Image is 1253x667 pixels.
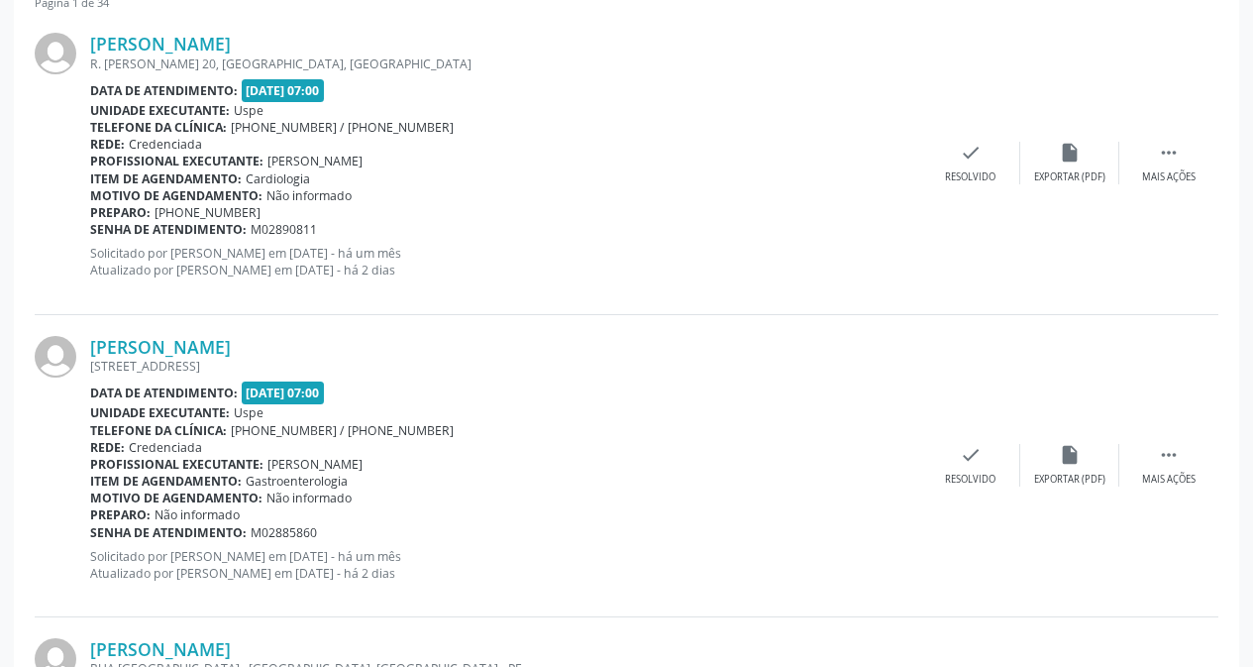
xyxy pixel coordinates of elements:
span: Gastroenterologia [246,473,348,490]
p: Solicitado por [PERSON_NAME] em [DATE] - há um mês Atualizado por [PERSON_NAME] em [DATE] - há 2 ... [90,245,921,278]
i:  [1158,444,1180,466]
span: Não informado [266,490,352,506]
div: Exportar (PDF) [1034,170,1105,184]
span: [DATE] 07:00 [242,382,325,404]
b: Telefone da clínica: [90,119,227,136]
b: Profissional executante: [90,153,263,169]
b: Motivo de agendamento: [90,490,262,506]
span: Credenciada [129,136,202,153]
i: insert_drive_file [1059,444,1081,466]
div: Mais ações [1142,473,1196,487]
a: [PERSON_NAME] [90,336,231,358]
span: Não informado [155,506,240,523]
span: M02885860 [251,524,317,541]
span: [PHONE_NUMBER] / [PHONE_NUMBER] [231,119,454,136]
b: Motivo de agendamento: [90,187,262,204]
p: Solicitado por [PERSON_NAME] em [DATE] - há um mês Atualizado por [PERSON_NAME] em [DATE] - há 2 ... [90,548,921,582]
b: Telefone da clínica: [90,422,227,439]
div: Exportar (PDF) [1034,473,1105,487]
b: Item de agendamento: [90,170,242,187]
span: Não informado [266,187,352,204]
a: [PERSON_NAME] [90,638,231,660]
img: img [35,33,76,74]
b: Preparo: [90,204,151,221]
b: Profissional executante: [90,456,263,473]
b: Senha de atendimento: [90,524,247,541]
i:  [1158,142,1180,164]
b: Senha de atendimento: [90,221,247,238]
i: check [960,142,982,164]
div: R. [PERSON_NAME] 20, [GEOGRAPHIC_DATA], [GEOGRAPHIC_DATA] [90,56,921,72]
span: Credenciada [129,439,202,456]
div: [STREET_ADDRESS] [90,358,921,375]
b: Item de agendamento: [90,473,242,490]
img: img [35,336,76,378]
div: Mais ações [1142,170,1196,184]
b: Data de atendimento: [90,82,238,99]
div: Resolvido [945,170,995,184]
span: [PHONE_NUMBER] / [PHONE_NUMBER] [231,422,454,439]
i: insert_drive_file [1059,142,1081,164]
span: Cardiologia [246,170,310,187]
span: M02890811 [251,221,317,238]
b: Rede: [90,136,125,153]
div: Resolvido [945,473,995,487]
span: [PHONE_NUMBER] [155,204,261,221]
b: Rede: [90,439,125,456]
span: [DATE] 07:00 [242,79,325,102]
i: check [960,444,982,466]
b: Unidade executante: [90,404,230,421]
span: [PERSON_NAME] [267,456,363,473]
b: Unidade executante: [90,102,230,119]
span: [PERSON_NAME] [267,153,363,169]
b: Data de atendimento: [90,385,238,401]
span: Uspe [234,404,263,421]
b: Preparo: [90,506,151,523]
span: Uspe [234,102,263,119]
a: [PERSON_NAME] [90,33,231,55]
